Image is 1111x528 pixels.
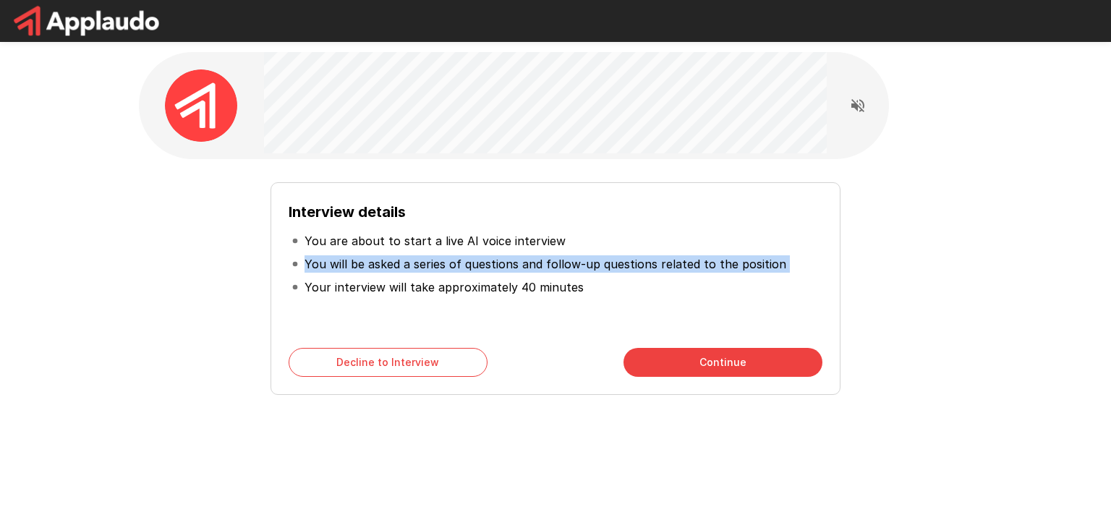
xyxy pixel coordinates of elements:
p: You will be asked a series of questions and follow-up questions related to the position [305,255,786,273]
button: Continue [623,348,822,377]
button: Read questions aloud [843,91,872,120]
img: applaudo_avatar.png [165,69,237,142]
p: Your interview will take approximately 40 minutes [305,278,584,296]
p: You are about to start a live AI voice interview [305,232,566,250]
b: Interview details [289,203,406,221]
button: Decline to Interview [289,348,488,377]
